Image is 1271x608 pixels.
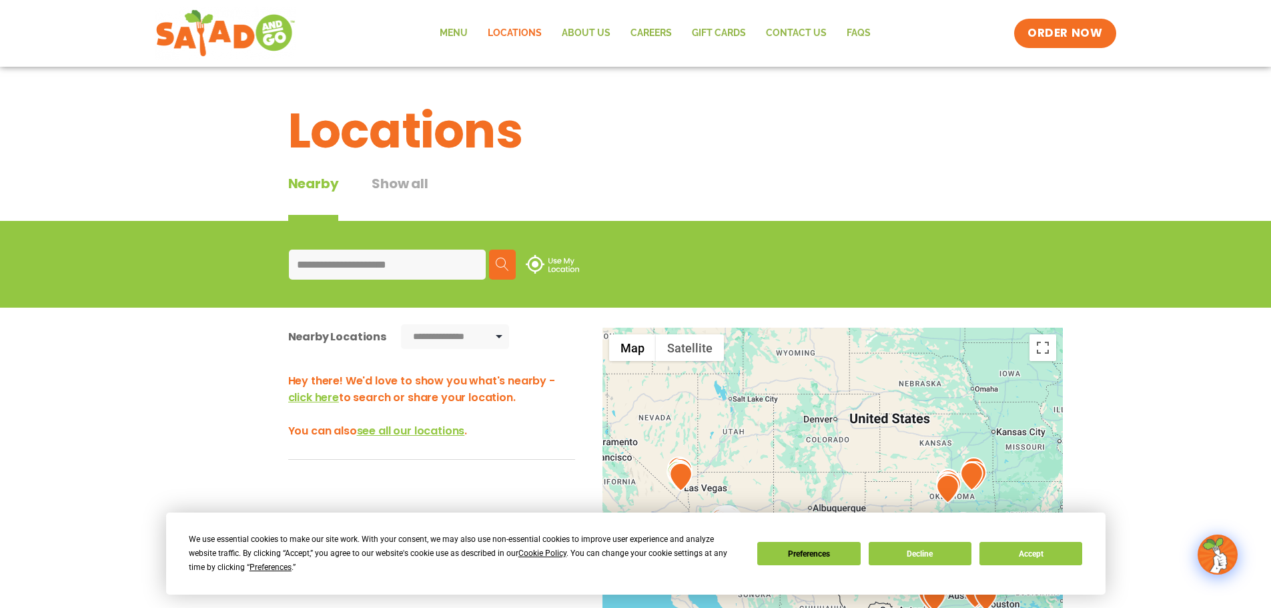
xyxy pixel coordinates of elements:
[756,18,837,49] a: Contact Us
[288,372,575,439] h3: Hey there! We'd love to show you what's nearby - to search or share your location. You can also .
[288,390,339,405] span: click here
[518,549,566,558] span: Cookie Policy
[288,174,339,221] div: Nearby
[1029,334,1056,361] button: Toggle fullscreen view
[288,95,983,167] h1: Locations
[1014,19,1116,48] a: ORDER NOW
[430,18,478,49] a: Menu
[682,18,756,49] a: GIFT CARDS
[430,18,881,49] nav: Menu
[357,423,465,438] span: see all our locations
[288,328,386,345] div: Nearby Locations
[552,18,620,49] a: About Us
[372,174,428,221] button: Show all
[837,18,881,49] a: FAQs
[620,18,682,49] a: Careers
[250,563,292,572] span: Preferences
[496,258,509,271] img: search.svg
[656,334,724,361] button: Show satellite imagery
[526,255,579,274] img: use-location.svg
[1027,25,1102,41] span: ORDER NOW
[1199,536,1236,573] img: wpChatIcon
[609,334,656,361] button: Show street map
[478,18,552,49] a: Locations
[869,542,971,565] button: Decline
[189,533,741,575] div: We use essential cookies to make our site work. With your consent, we may also use non-essential ...
[166,513,1106,595] div: Cookie Consent Prompt
[155,7,296,60] img: new-SAG-logo-768×292
[288,174,462,221] div: Tabbed content
[979,542,1082,565] button: Accept
[757,542,860,565] button: Preferences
